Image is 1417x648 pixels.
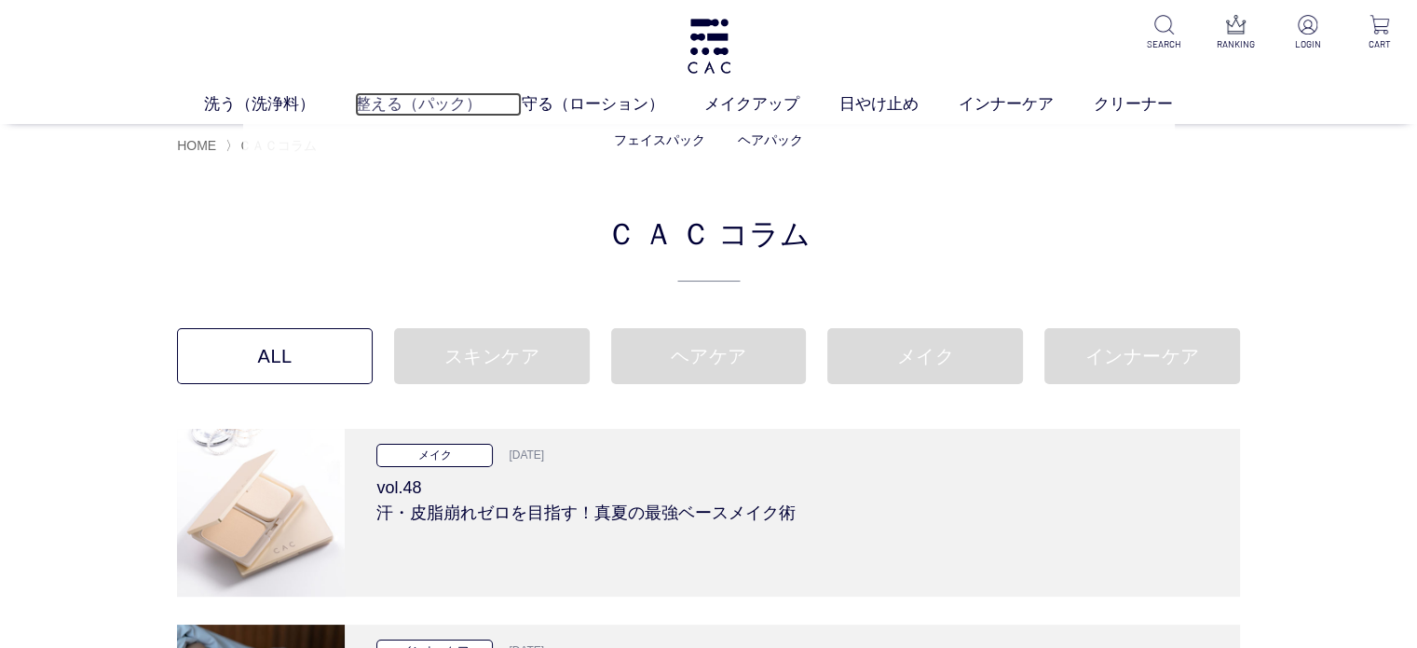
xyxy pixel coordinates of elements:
[355,92,522,117] a: 整える（パック）
[1285,37,1330,51] p: LOGIN
[177,138,216,153] a: HOME
[611,328,807,384] a: ヘアケア
[1285,15,1330,51] a: LOGIN
[376,467,1207,526] h3: vol.48 汗・皮脂崩れゼロを目指す！真夏の最強ベースメイク術
[704,92,839,117] a: メイクアップ
[1213,15,1259,51] a: RANKING
[522,92,704,117] a: 守る（ローション）
[1356,15,1402,51] a: CART
[238,138,317,153] a: ＣＡＣコラム
[497,446,544,466] p: [DATE]
[376,444,493,467] p: メイク
[614,132,705,147] a: フェイスパック
[1044,328,1240,384] a: インナーケア
[1141,37,1187,51] p: SEARCH
[1141,15,1187,51] a: SEARCH
[1356,37,1402,51] p: CART
[1213,37,1259,51] p: RANKING
[827,328,1023,384] a: メイク
[738,132,803,147] a: ヘアパック
[959,92,1094,117] a: インナーケア
[685,19,733,74] img: logo
[177,429,345,597] img: 汗・皮脂崩れゼロを目指す！真夏の最強ベースメイク術
[204,92,355,117] a: 洗う（洗浄料）
[839,92,959,117] a: 日やけ止め
[1094,92,1213,117] a: クリーナー
[177,328,373,384] a: ALL
[177,429,1240,597] a: 汗・皮脂崩れゼロを目指す！真夏の最強ベースメイク術 メイク [DATE] vol.48汗・皮脂崩れゼロを目指す！真夏の最強ベースメイク術
[225,137,321,155] li: 〉
[177,210,1240,282] h2: ＣＡＣ
[718,210,811,255] span: コラム
[394,328,590,384] a: スキンケア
